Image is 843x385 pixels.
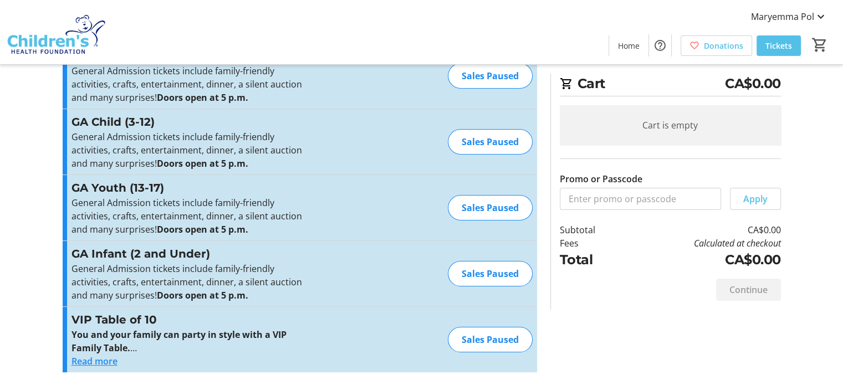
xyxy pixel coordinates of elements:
a: Home [609,35,648,56]
h3: GA Infant (2 and Under) [71,245,314,262]
strong: Doors open at 5 p.m. [157,91,248,104]
p: General Admission tickets include family-friendly activities, crafts, entertainment, dinner, a si... [71,196,314,236]
span: Apply [743,192,768,206]
h3: GA Youth (13-17) [71,179,314,196]
input: Enter promo or passcode [560,188,721,210]
div: Cart is empty [560,105,781,145]
span: Maryemma Pol [751,10,814,23]
a: Donations [681,35,752,56]
button: Read more [71,355,117,368]
h3: GA Child (3-12) [71,114,314,130]
h2: Cart [560,74,781,96]
button: Apply [730,188,781,210]
span: CA$0.00 [725,74,781,94]
img: Children's Health Foundation's Logo [7,4,105,60]
div: Sales Paused [448,195,533,220]
div: Sales Paused [448,327,533,352]
td: Subtotal [560,223,624,237]
div: Sales Paused [448,261,533,286]
p: General Admission tickets include family-friendly activities, crafts, entertainment, dinner, a si... [71,130,314,170]
div: Sales Paused [448,63,533,89]
span: Donations [704,40,743,52]
button: Help [649,34,671,57]
a: Tickets [757,35,801,56]
button: Cart [810,35,830,55]
strong: Doors open at 5 p.m. [157,223,248,235]
h3: VIP Table of 10 [71,311,314,328]
strong: Doors open at 5 p.m. [157,289,248,301]
td: Fees [560,237,624,250]
div: Sales Paused [448,129,533,155]
td: CA$0.00 [624,250,780,270]
strong: You and your family can party in style with a VIP Family Table. [71,328,287,354]
span: Home [618,40,640,52]
td: Total [560,250,624,270]
td: Calculated at checkout [624,237,780,250]
strong: Doors open at 5 p.m. [157,157,248,170]
td: CA$0.00 [624,223,780,237]
button: Maryemma Pol [742,8,836,25]
p: General Admission tickets include family-friendly activities, crafts, entertainment, dinner, a si... [71,262,314,302]
span: Tickets [765,40,792,52]
label: Promo or Passcode [560,172,642,186]
p: General Admission tickets include family-friendly activities, crafts, entertainment, dinner, a si... [71,64,314,104]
